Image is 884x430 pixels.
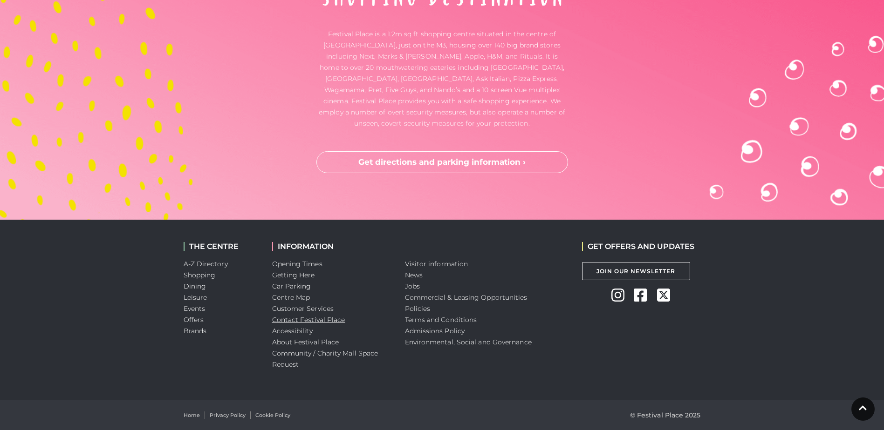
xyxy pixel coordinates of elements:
[582,262,690,280] a: Join Our Newsletter
[405,338,532,346] a: Environmental, Social and Governance
[272,304,334,313] a: Customer Services
[272,242,391,251] h2: INFORMATION
[582,242,694,251] h2: GET OFFERS AND UPDATES
[405,260,468,268] a: Visitor information
[405,282,420,290] a: Jobs
[184,411,200,419] a: Home
[405,327,465,335] a: Admissions Policy
[272,260,322,268] a: Opening Times
[405,316,477,324] a: Terms and Conditions
[255,411,290,419] a: Cookie Policy
[184,316,204,324] a: Offers
[405,304,431,313] a: Policies
[405,293,528,302] a: Commercial & Leasing Opportunities
[272,316,345,324] a: Contact Festival Place
[272,338,339,346] a: About Festival Place
[210,411,246,419] a: Privacy Policy
[184,271,216,279] a: Shopping
[272,349,378,369] a: Community / Charity Mall Space Request
[272,293,310,302] a: Centre Map
[184,282,206,290] a: Dining
[272,282,311,290] a: Car Parking
[184,260,228,268] a: A-Z Directory
[184,293,207,302] a: Leisure
[184,327,207,335] a: Brands
[316,151,568,174] a: Get directions and parking information ›
[272,271,315,279] a: Getting Here
[316,28,568,129] p: Festival Place is a 1.2m sq ft shopping centre situated in the centre of [GEOGRAPHIC_DATA], just ...
[405,271,423,279] a: News
[272,327,313,335] a: Accessibility
[184,304,206,313] a: Events
[630,410,701,421] p: © Festival Place 2025
[184,242,258,251] h2: THE CENTRE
